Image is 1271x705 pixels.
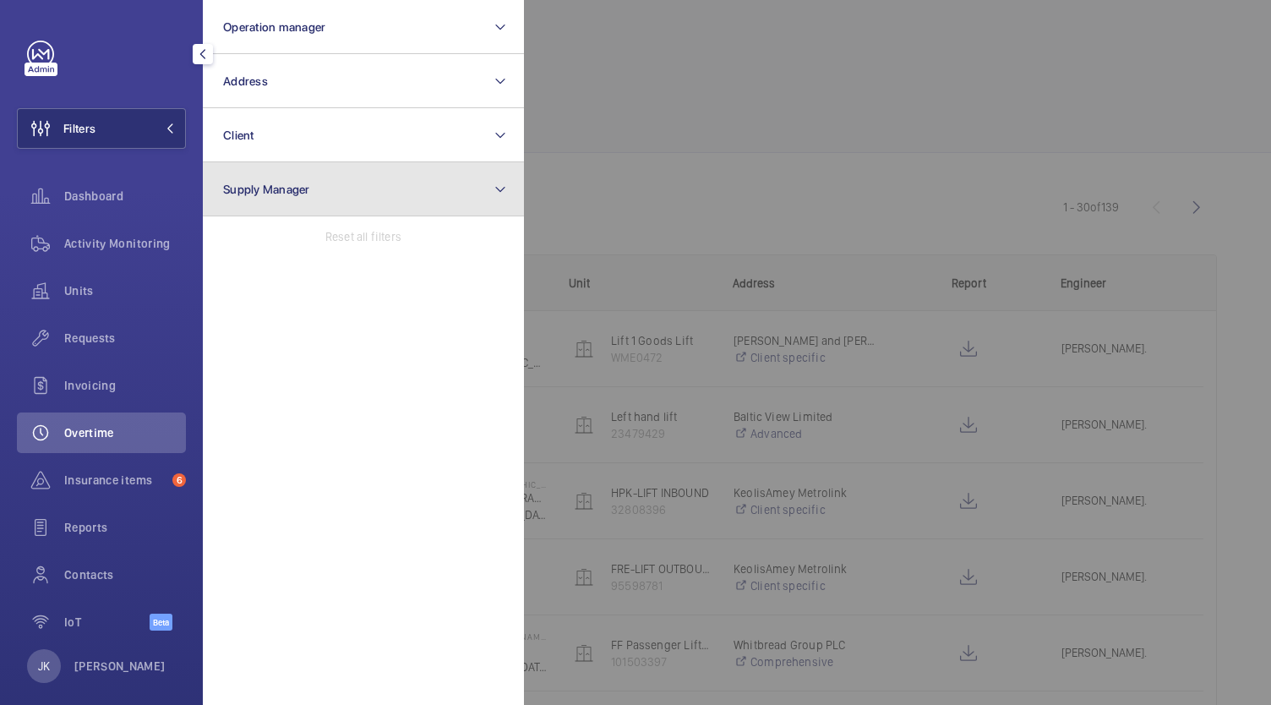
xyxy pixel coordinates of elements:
[150,614,172,631] span: Beta
[64,614,150,631] span: IoT
[64,235,186,252] span: Activity Monitoring
[172,473,186,487] span: 6
[64,566,186,583] span: Contacts
[64,519,186,536] span: Reports
[64,188,186,205] span: Dashboard
[74,658,166,675] p: [PERSON_NAME]
[38,658,50,675] p: JK
[64,424,186,441] span: Overtime
[64,282,186,299] span: Units
[64,330,186,347] span: Requests
[64,377,186,394] span: Invoicing
[63,120,95,137] span: Filters
[64,472,166,489] span: Insurance items
[17,108,186,149] button: Filters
